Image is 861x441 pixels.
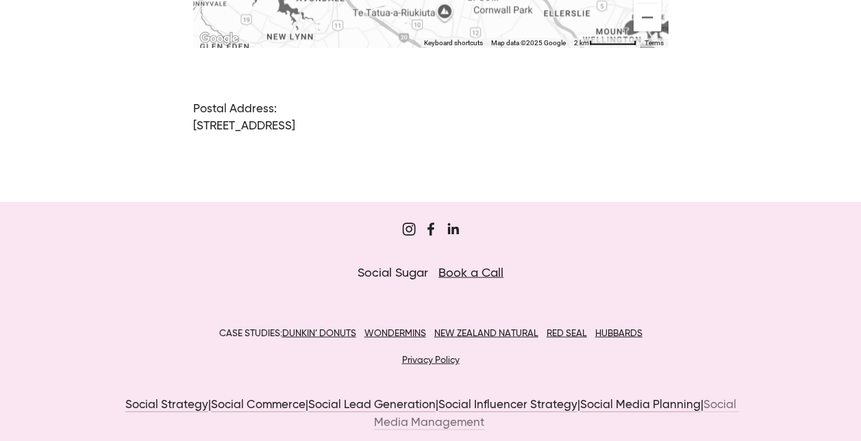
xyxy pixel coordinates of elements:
a: Social Media Planning [580,399,701,412]
button: Zoom out [634,3,661,31]
a: Social Strategy [125,399,208,412]
a: NEW ZEALAND NATURAL [434,328,538,338]
a: RED SEAL [547,328,587,338]
a: Open this area in Google Maps (opens a new window) [197,29,242,47]
span: 2 km [574,38,589,46]
a: Book a Call [438,266,503,279]
span: Social Sugar [358,266,428,279]
img: Google [197,29,242,47]
a: Social Influencer Strategy [438,399,577,412]
a: Social Lead Generation [308,399,436,412]
p: | | | | | [118,396,743,431]
a: Social Commerce [211,399,305,412]
a: Sugar&Partners [402,222,416,236]
span: Map data ©2025 Google [491,38,566,46]
button: Keyboard shortcuts [424,38,483,47]
a: Terms [645,38,664,46]
a: DUNKIN’ DONUTS [282,328,356,338]
p: CASE STUDIES: [118,325,743,342]
a: Jordan Eley [446,222,460,236]
a: WONDERMINS [364,328,426,338]
p: Postal Address: [STREET_ADDRESS] [193,100,668,135]
button: Map Scale: 2 km per 65 pixels [570,38,640,47]
a: Sugar Digi [424,222,438,236]
a: Social Media Management [374,399,739,429]
a: Privacy Policy [402,355,460,364]
a: HUBBARDS [595,328,642,338]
